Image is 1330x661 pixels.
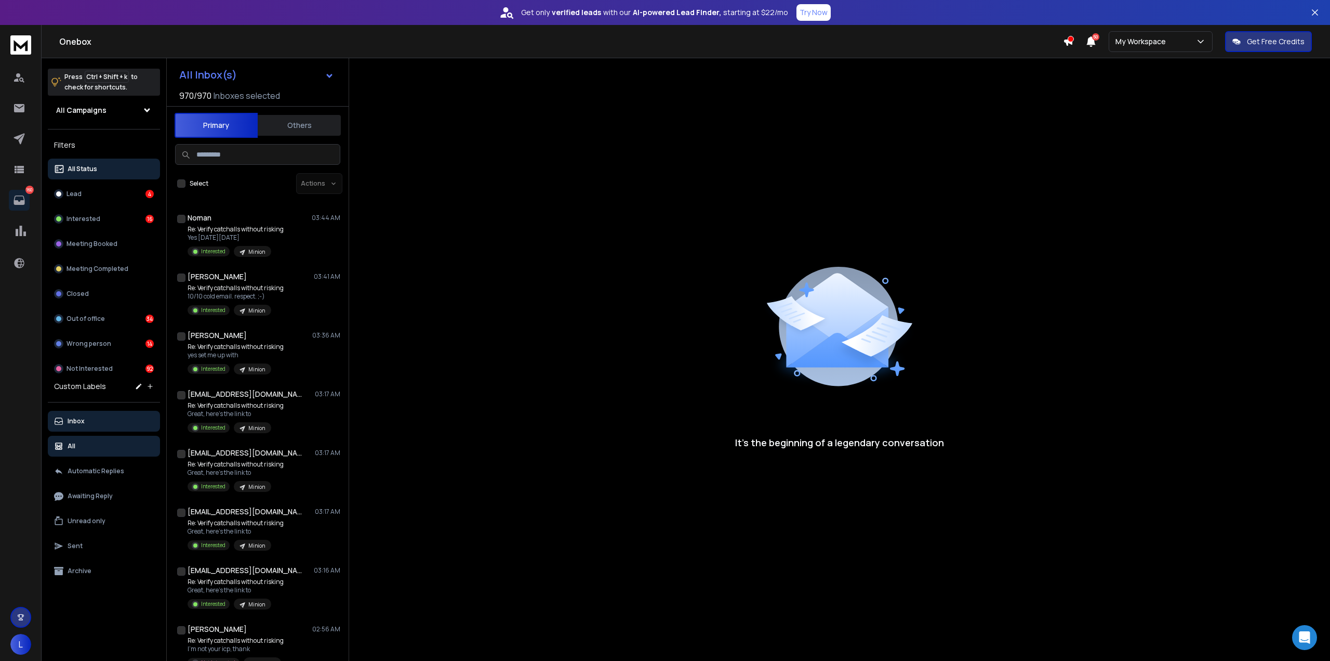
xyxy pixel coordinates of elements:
p: 03:17 AM [315,449,340,457]
button: Awaiting Reply [48,486,160,507]
button: Primary [175,113,258,138]
div: 34 [145,315,154,323]
p: Re: Verify catchalls without risking [188,284,284,292]
button: Get Free Credits [1225,31,1312,52]
p: Re: Verify catchalls without risking [188,578,284,586]
h1: [PERSON_NAME] [188,624,247,634]
button: Sent [48,536,160,556]
strong: AI-powered Lead Finder, [633,7,721,18]
p: 160 [25,186,34,194]
p: 03:41 AM [314,273,340,281]
p: Re: Verify catchalls without risking [188,637,284,645]
span: 970 / 970 [179,89,211,102]
div: 92 [145,365,154,373]
a: 160 [9,190,30,211]
p: Archive [68,567,91,575]
p: Meeting Completed [66,265,128,273]
button: L [10,634,31,655]
h1: Onebox [59,35,1063,48]
p: Re: Verify catchalls without risking [188,460,284,469]
p: yes set me up with [188,351,284,359]
h3: Filters [48,138,160,152]
div: Open Intercom Messenger [1292,625,1317,650]
p: 02:56 AM [312,625,340,633]
button: Wrong person14 [48,333,160,354]
h1: All Campaigns [56,105,107,115]
button: Meeting Completed [48,258,160,279]
p: Re: Verify catchalls without risking [188,343,284,351]
p: Interested [66,215,100,223]
p: My Workspace [1115,36,1170,47]
p: Closed [66,290,89,298]
p: 03:36 AM [312,331,340,340]
p: Minion [248,424,265,432]
p: Minion [248,483,265,491]
p: 03:17 AM [315,390,340,398]
span: Ctrl + Shift + k [85,71,129,83]
h1: [EMAIL_ADDRESS][DOMAIN_NAME] [188,389,302,399]
button: All Inbox(s) [171,64,342,85]
button: Others [258,114,341,137]
p: Out of office [66,315,105,323]
h1: [EMAIL_ADDRESS][DOMAIN_NAME] [188,507,302,517]
button: Automatic Replies [48,461,160,482]
p: 10/10 cold email. respect. ;-) [188,292,284,301]
p: Not Interested [66,365,113,373]
button: All Status [48,159,160,179]
button: Not Interested92 [48,358,160,379]
p: All Status [68,165,97,173]
p: Try Now [800,7,828,18]
div: 4 [145,190,154,198]
div: 14 [145,340,154,348]
button: All Campaigns [48,100,160,121]
p: All [68,442,75,450]
p: Sent [68,542,83,550]
p: Awaiting Reply [68,492,113,500]
p: Minion [248,542,265,550]
p: Press to check for shortcuts. [64,72,138,93]
h1: [PERSON_NAME] [188,271,247,282]
p: Re: Verify catchalls without risking [188,401,284,410]
p: Interested [201,306,225,314]
img: logo [10,35,31,55]
button: All [48,436,160,457]
p: It’s the beginning of a legendary conversation [735,435,944,450]
h3: Inboxes selected [214,89,280,102]
p: Wrong person [66,340,111,348]
h1: [EMAIL_ADDRESS][DOMAIN_NAME] [188,565,302,576]
p: Interested [201,424,225,432]
p: I'm not your icp, thank [188,645,284,653]
button: Out of office34 [48,308,160,329]
button: Interested16 [48,209,160,229]
p: 03:16 AM [314,566,340,575]
p: Unread only [68,517,105,525]
p: Meeting Booked [66,240,117,248]
span: 50 [1092,33,1099,41]
p: Interested [201,541,225,549]
h3: Custom Labels [54,381,106,392]
p: Minion [248,307,265,315]
p: Re: Verify catchalls without risking [188,225,284,234]
p: Interested [201,248,225,255]
p: 03:17 AM [315,508,340,516]
p: Interested [201,600,225,608]
button: Lead4 [48,184,160,204]
strong: verified leads [552,7,601,18]
button: Inbox [48,411,160,432]
h1: [PERSON_NAME] [188,330,247,341]
p: Great, here’s the link to [188,410,284,418]
div: 16 [145,215,154,223]
p: Re: Verify catchalls without risking [188,519,284,527]
button: Meeting Booked [48,234,160,254]
p: Yes [DATE][DATE] [188,234,284,242]
p: Lead [66,190,82,198]
label: Select [190,179,208,188]
p: Interested [201,365,225,373]
h1: All Inbox(s) [179,70,237,80]
p: Great, here’s the link to [188,469,284,477]
p: Minion [248,601,265,608]
button: Closed [48,283,160,304]
h1: [EMAIL_ADDRESS][DOMAIN_NAME] [188,448,302,458]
